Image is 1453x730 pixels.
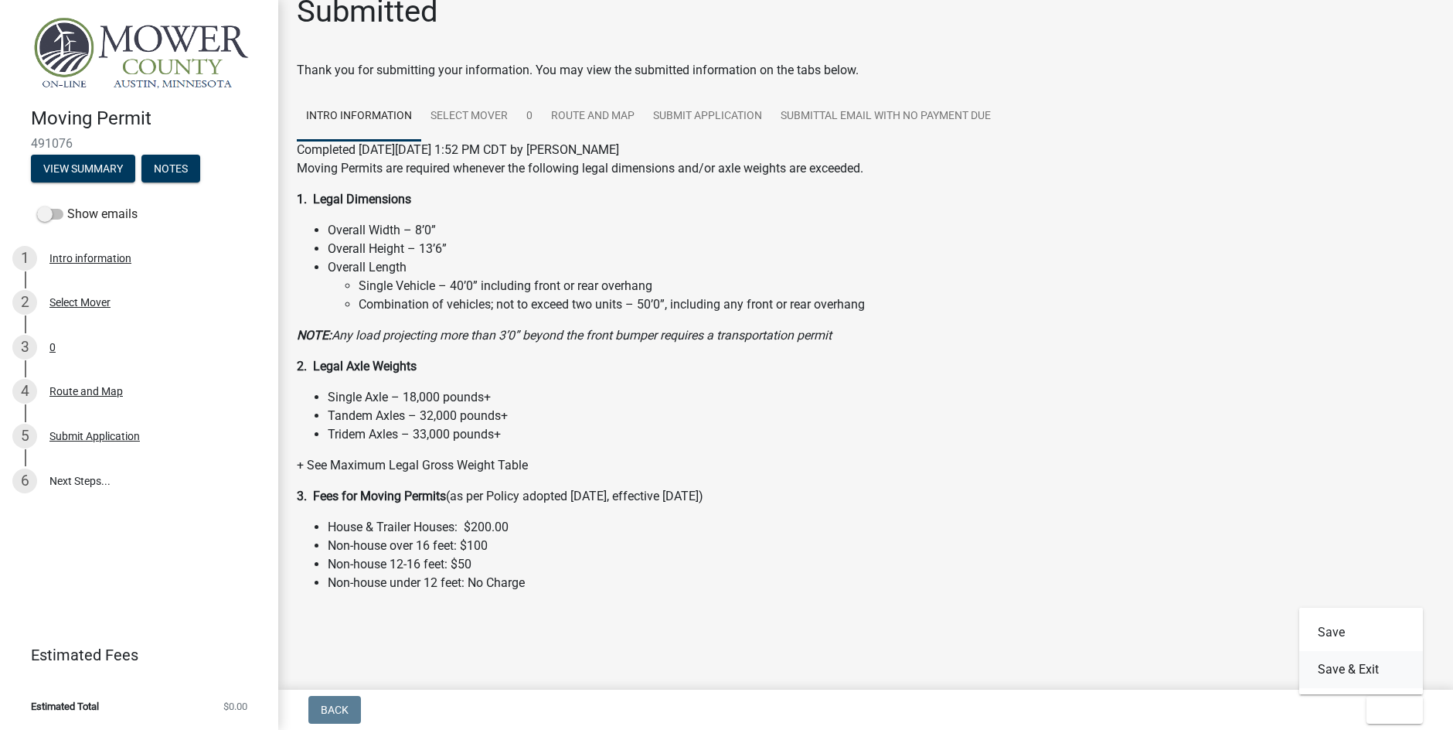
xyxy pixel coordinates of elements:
[297,328,832,343] i: Any load projecting more than 3’0” beyond the front bumper requires a transportation permit
[297,142,619,157] span: Completed [DATE][DATE] 1:52 PM CDT by [PERSON_NAME]
[31,163,135,176] wm-modal-confirm: Summary
[12,469,37,493] div: 6
[12,335,37,360] div: 3
[297,359,417,374] strong: 2. Legal Axle Weights
[542,92,644,142] a: Route and Map
[31,136,247,151] span: 491076
[1299,651,1423,688] button: Save & Exit
[297,92,421,142] a: Intro information
[1299,614,1423,651] button: Save
[49,431,140,442] div: Submit Application
[49,342,56,353] div: 0
[644,92,771,142] a: Submit Application
[328,555,1434,574] li: Non-house 12-16 feet: $50
[12,424,37,449] div: 5
[31,701,99,711] span: Estimated Total
[328,407,1434,425] li: Tandem Axles – 32,000 pounds+
[328,425,1434,444] li: Tridem Axles – 33,000 pounds+
[1379,704,1401,716] span: Exit
[141,155,200,182] button: Notes
[297,456,1434,475] p: + See Maximum Legal Gross Weight Table
[517,92,542,142] a: 0
[297,61,1434,80] div: Thank you for submitting your information. You may view the submitted information on the tabs below.
[297,489,446,503] strong: 3. Fees for Moving Permits
[1299,608,1423,694] div: Exit
[771,92,1000,142] a: Submittal Email with no payment due
[328,388,1434,407] li: Single Axle – 18,000 pounds+
[49,253,131,264] div: Intro information
[1366,696,1423,724] button: Exit
[31,155,135,182] button: View Summary
[31,107,266,130] h4: Moving Permit
[328,258,1434,314] li: Overall Length
[49,386,123,397] div: Route and Map
[297,192,411,206] strong: 1. Legal Dimensions
[297,487,1434,506] p: (as per Policy adopted [DATE], effective [DATE])
[359,295,1434,314] li: Combination of vehicles; not to exceed two units – 50’0”, including any front or rear overhang
[12,290,37,315] div: 2
[49,297,111,308] div: Select Mover
[31,16,254,91] img: Mower County, Minnesota
[321,704,349,716] span: Back
[12,246,37,271] div: 1
[328,574,1434,592] li: Non-house under 12 feet: No Charge
[297,159,1434,178] p: Moving Permits are required whenever the following legal dimensions and/or axle weights are excee...
[359,277,1434,295] li: Single Vehicle – 40’0” including front or rear overhang
[328,518,1434,537] li: House & Trailer Houses: $200.00
[12,379,37,404] div: 4
[37,205,138,223] label: Show emails
[421,92,517,142] a: Select Mover
[141,163,200,176] wm-modal-confirm: Notes
[223,701,247,711] span: $0.00
[328,221,1434,240] li: Overall Width – 8’0”
[308,696,361,724] button: Back
[297,328,332,343] strong: NOTE:
[328,240,1434,258] li: Overall Height – 13’6”
[328,537,1434,555] li: Non-house over 16 feet: $100
[12,640,254,670] a: Estimated Fees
